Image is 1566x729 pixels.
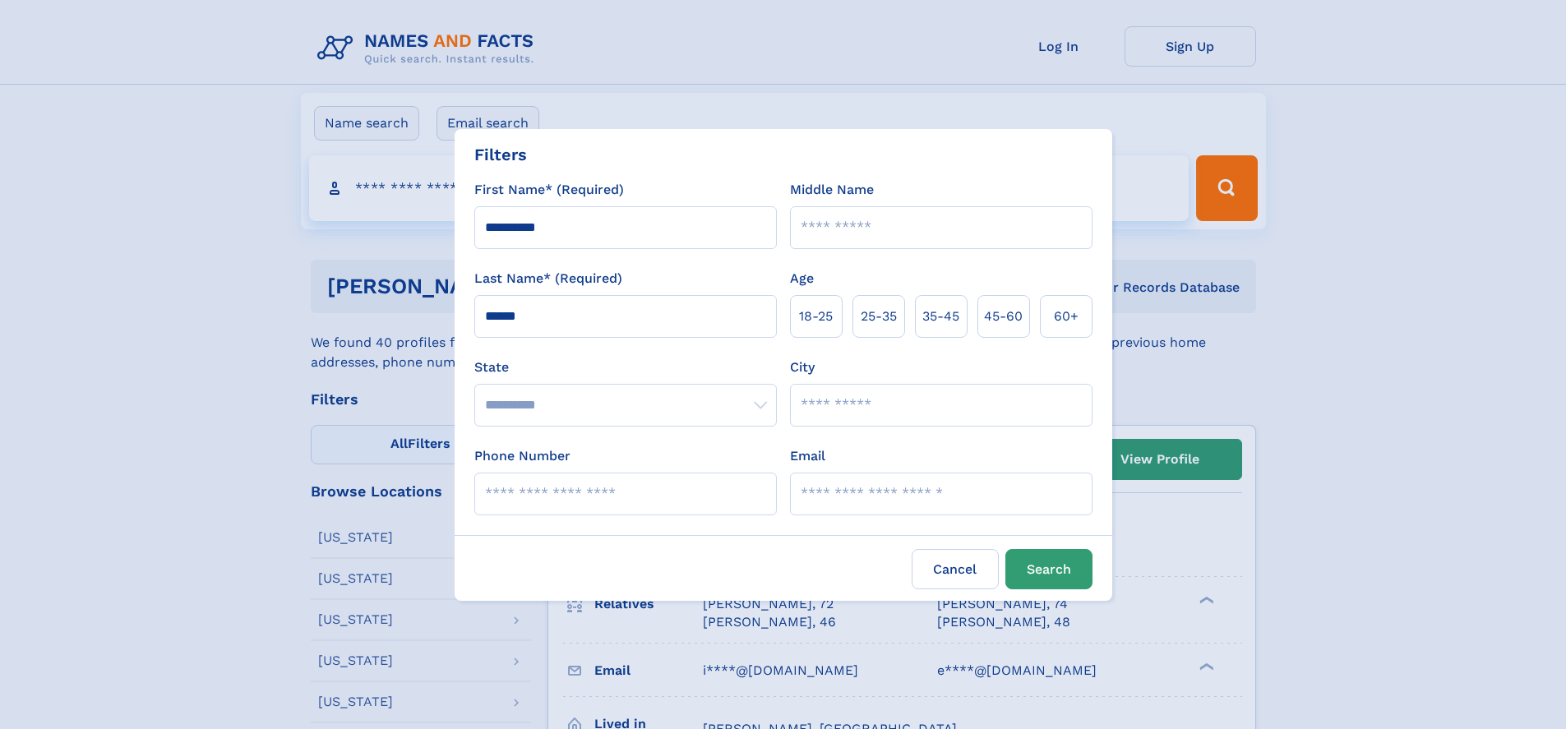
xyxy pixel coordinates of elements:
[474,142,527,167] div: Filters
[912,549,999,589] label: Cancel
[474,269,622,288] label: Last Name* (Required)
[984,307,1023,326] span: 45‑60
[474,446,571,466] label: Phone Number
[474,180,624,200] label: First Name* (Required)
[474,358,777,377] label: State
[861,307,897,326] span: 25‑35
[790,446,825,466] label: Email
[790,269,814,288] label: Age
[1005,549,1093,589] button: Search
[790,180,874,200] label: Middle Name
[1054,307,1079,326] span: 60+
[790,358,815,377] label: City
[799,307,833,326] span: 18‑25
[922,307,959,326] span: 35‑45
